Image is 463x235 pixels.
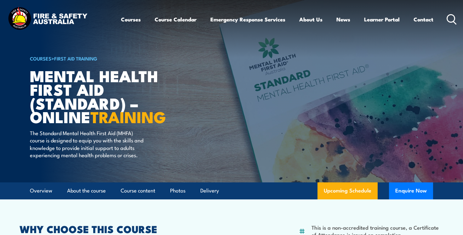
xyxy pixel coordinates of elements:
[200,182,219,199] a: Delivery
[155,11,197,28] a: Course Calendar
[30,129,145,159] p: The Standard Mental Health First Aid (MHFA) course is designed to equip you with the skills and k...
[299,11,323,28] a: About Us
[414,11,433,28] a: Contact
[54,55,97,62] a: First Aid Training
[67,182,106,199] a: About the course
[317,182,378,199] a: Upcoming Schedule
[90,104,166,129] strong: TRAINING
[121,11,141,28] a: Courses
[30,69,186,123] h1: Mental Health First Aid (Standard) – Online
[30,55,51,62] a: COURSES
[30,54,186,62] h6: >
[389,182,433,199] button: Enquire Now
[210,11,285,28] a: Emergency Response Services
[121,182,155,199] a: Course content
[364,11,400,28] a: Learner Portal
[336,11,350,28] a: News
[20,224,203,233] h2: WHY CHOOSE THIS COURSE
[170,182,186,199] a: Photos
[30,182,52,199] a: Overview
